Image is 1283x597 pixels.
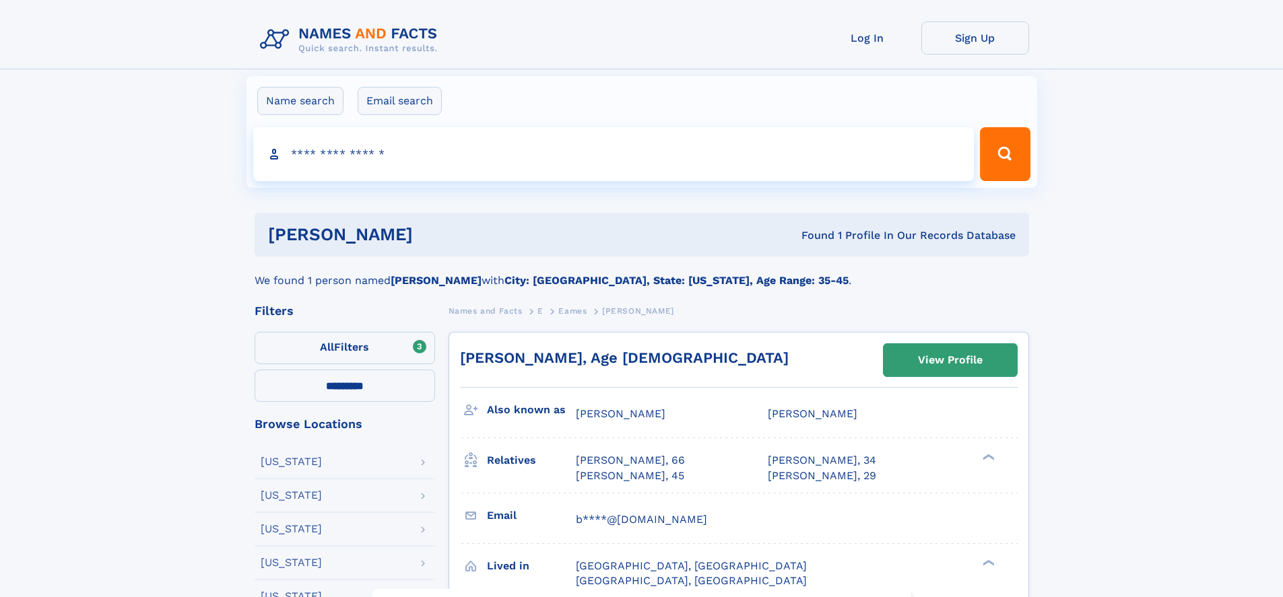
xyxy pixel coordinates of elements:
[261,490,322,501] div: [US_STATE]
[504,274,849,287] b: City: [GEOGRAPHIC_DATA], State: [US_STATE], Age Range: 35-45
[576,407,665,420] span: [PERSON_NAME]
[768,407,857,420] span: [PERSON_NAME]
[487,504,576,527] h3: Email
[576,574,807,587] span: [GEOGRAPHIC_DATA], [GEOGRAPHIC_DATA]
[537,306,544,316] span: E
[979,558,995,567] div: ❯
[602,306,674,316] span: [PERSON_NAME]
[261,557,322,568] div: [US_STATE]
[558,302,587,319] a: Eames
[460,349,789,366] a: [PERSON_NAME], Age [DEMOGRAPHIC_DATA]
[558,306,587,316] span: Eames
[980,127,1030,181] button: Search Button
[537,302,544,319] a: E
[449,302,523,319] a: Names and Facts
[576,453,685,468] a: [PERSON_NAME], 66
[576,559,807,572] span: [GEOGRAPHIC_DATA], [GEOGRAPHIC_DATA]
[768,468,876,483] a: [PERSON_NAME], 29
[253,127,975,181] input: search input
[918,345,983,376] div: View Profile
[884,344,1017,376] a: View Profile
[255,305,435,317] div: Filters
[921,22,1029,55] a: Sign Up
[576,468,684,483] a: [PERSON_NAME], 45
[391,274,482,287] b: [PERSON_NAME]
[768,453,876,468] a: [PERSON_NAME], 34
[261,456,322,467] div: [US_STATE]
[487,449,576,472] h3: Relatives
[257,87,343,115] label: Name search
[261,524,322,534] div: [US_STATE]
[607,228,1016,243] div: Found 1 Profile In Our Records Database
[320,341,334,353] span: All
[255,418,435,430] div: Browse Locations
[487,555,576,577] h3: Lived in
[358,87,442,115] label: Email search
[487,398,576,421] h3: Also known as
[979,453,995,462] div: ❯
[255,332,435,364] label: Filters
[268,226,607,243] h1: [PERSON_NAME]
[255,256,1029,289] div: We found 1 person named with .
[255,22,449,58] img: Logo Names and Facts
[814,22,921,55] a: Log In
